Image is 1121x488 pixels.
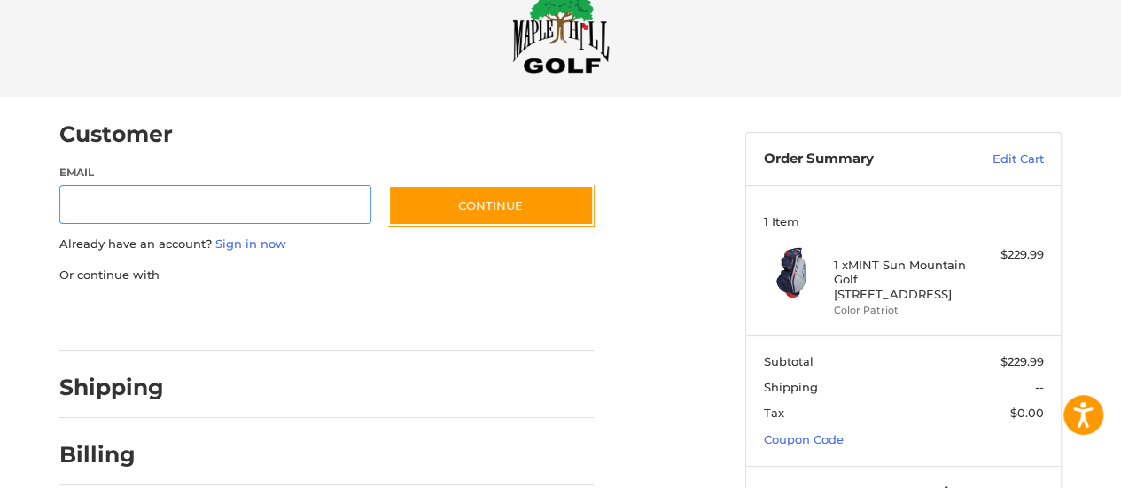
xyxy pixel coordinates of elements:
[1000,354,1044,368] span: $229.99
[59,120,173,148] h2: Customer
[354,301,487,333] iframe: PayPal-venmo
[764,151,954,168] h3: Order Summary
[764,354,814,368] span: Subtotal
[764,380,818,394] span: Shipping
[834,258,969,301] h4: 1 x MINT Sun Mountain Golf [STREET_ADDRESS]
[59,165,371,181] label: Email
[215,236,286,251] a: Sign in now
[764,432,844,446] a: Coupon Code
[975,440,1121,488] iframe: Google Customer Reviews
[1035,380,1044,394] span: --
[764,214,1044,229] h3: 1 Item
[1010,406,1044,420] span: $0.00
[974,246,1044,264] div: $229.99
[764,406,784,420] span: Tax
[59,374,164,401] h2: Shipping
[59,441,163,469] h2: Billing
[388,185,594,226] button: Continue
[954,151,1044,168] a: Edit Cart
[834,303,969,318] li: Color Patriot
[204,301,337,333] iframe: PayPal-paylater
[59,267,594,284] p: Or continue with
[59,236,594,253] p: Already have an account?
[54,301,187,333] iframe: PayPal-paypal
